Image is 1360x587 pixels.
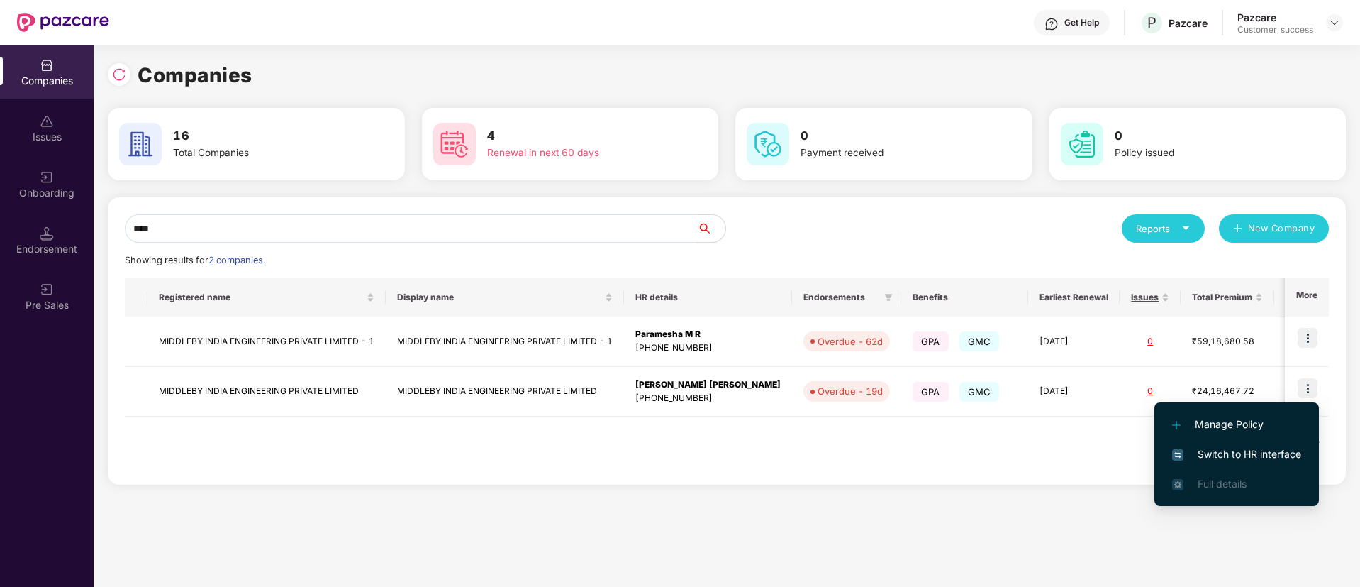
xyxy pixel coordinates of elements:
[1248,221,1315,236] span: New Company
[487,146,666,161] div: Renewal in next 60 days
[913,382,949,402] span: GPA
[1181,224,1191,233] span: caret-down
[1233,224,1242,235] span: plus
[1169,16,1208,30] div: Pazcare
[1028,278,1120,317] th: Earliest Renewal
[1115,146,1293,161] div: Policy issued
[901,278,1028,317] th: Benefits
[1028,317,1120,367] td: [DATE]
[696,223,725,234] span: search
[173,127,352,146] h3: 16
[159,292,364,303] span: Registered name
[433,123,476,165] img: svg+xml;base64,PHN2ZyB4bWxucz0iaHR0cDovL3d3dy53My5vcmcvMjAwMC9zdmciIHdpZHRoPSI2MCIgaGVpZ2h0PSI2MC...
[1131,335,1169,349] div: 0
[487,127,666,146] h3: 4
[696,214,726,243] button: search
[1285,278,1329,317] th: More
[818,334,883,349] div: Overdue - 62d
[1172,449,1183,461] img: svg+xml;base64,PHN2ZyB4bWxucz0iaHR0cDovL3d3dy53My5vcmcvMjAwMC9zdmciIHdpZHRoPSIxNiIgaGVpZ2h0PSIxNi...
[1131,385,1169,398] div: 0
[17,13,109,32] img: New Pazcare Logo
[1044,17,1059,31] img: svg+xml;base64,PHN2ZyBpZD0iSGVscC0zMngzMiIgeG1sbnM9Imh0dHA6Ly93d3cudzMub3JnLzIwMDAvc3ZnIiB3aWR0aD...
[818,384,883,398] div: Overdue - 19d
[624,278,792,317] th: HR details
[386,367,624,417] td: MIDDLEBY INDIA ENGINEERING PRIVATE LIMITED
[1172,421,1181,429] img: svg+xml;base64,PHN2ZyB4bWxucz0iaHR0cDovL3d3dy53My5vcmcvMjAwMC9zdmciIHdpZHRoPSIxMi4yMDEiIGhlaWdodD...
[881,289,896,306] span: filter
[1329,17,1340,28] img: svg+xml;base64,PHN2ZyBpZD0iRHJvcGRvd24tMzJ4MzIiIHhtbG5zPSJodHRwOi8vd3d3LnczLm9yZy8yMDAwL3N2ZyIgd2...
[147,317,386,367] td: MIDDLEBY INDIA ENGINEERING PRIVATE LIMITED - 1
[208,255,265,265] span: 2 companies.
[1172,446,1301,462] span: Switch to HR interface
[635,328,781,341] div: Paramesha M R
[147,278,386,317] th: Registered name
[1192,335,1263,349] div: ₹59,18,680.58
[1181,278,1274,317] th: Total Premium
[40,282,54,297] img: svg+xml;base64,PHN2ZyB3aWR0aD0iMjAiIGhlaWdodD0iMjAiIHZpZXdCb3g9IjAgMCAyMCAyMCIgZmlsbD0ibm9uZSIgeG...
[125,255,265,265] span: Showing results for
[40,114,54,128] img: svg+xml;base64,PHN2ZyBpZD0iSXNzdWVzX2Rpc2FibGVkIiB4bWxucz0iaHR0cDovL3d3dy53My5vcmcvMjAwMC9zdmciIH...
[959,382,1000,402] span: GMC
[1219,214,1329,243] button: plusNew Company
[635,341,781,355] div: [PHONE_NUMBER]
[138,60,252,91] h1: Companies
[1131,292,1159,303] span: Issues
[1028,367,1120,417] td: [DATE]
[40,58,54,72] img: svg+xml;base64,PHN2ZyBpZD0iQ29tcGFuaWVzIiB4bWxucz0iaHR0cDovL3d3dy53My5vcmcvMjAwMC9zdmciIHdpZHRoPS...
[173,146,352,161] div: Total Companies
[1192,385,1263,398] div: ₹24,16,467.72
[112,67,126,82] img: svg+xml;base64,PHN2ZyBpZD0iUmVsb2FkLTMyeDMyIiB4bWxucz0iaHR0cDovL3d3dy53My5vcmcvMjAwMC9zdmciIHdpZH...
[386,317,624,367] td: MIDDLEBY INDIA ENGINEERING PRIVATE LIMITED - 1
[40,170,54,185] img: svg+xml;base64,PHN2ZyB3aWR0aD0iMjAiIGhlaWdodD0iMjAiIHZpZXdCb3g9IjAgMCAyMCAyMCIgZmlsbD0ibm9uZSIgeG...
[1115,127,1293,146] h3: 0
[635,392,781,405] div: [PHONE_NUMBER]
[1064,17,1099,28] div: Get Help
[1147,14,1156,31] span: P
[801,146,979,161] div: Payment received
[1237,11,1313,24] div: Pazcare
[1136,221,1191,236] div: Reports
[40,226,54,241] img: svg+xml;base64,PHN2ZyB3aWR0aD0iMTQuNSIgaGVpZ2h0PSIxNC41IiB2aWV3Qm94PSIwIDAgMTYgMTYiIGZpbGw9Im5vbm...
[913,331,949,351] span: GPA
[1198,478,1247,490] span: Full details
[1120,278,1181,317] th: Issues
[1192,292,1252,303] span: Total Premium
[119,123,162,165] img: svg+xml;base64,PHN2ZyB4bWxucz0iaHR0cDovL3d3dy53My5vcmcvMjAwMC9zdmciIHdpZHRoPSI2MCIgaGVpZ2h0PSI2MC...
[801,127,979,146] h3: 0
[1172,417,1301,432] span: Manage Policy
[1298,378,1317,398] img: icon
[386,278,624,317] th: Display name
[959,331,1000,351] span: GMC
[397,292,602,303] span: Display name
[803,292,879,303] span: Endorsements
[1237,24,1313,35] div: Customer_success
[1172,479,1183,490] img: svg+xml;base64,PHN2ZyB4bWxucz0iaHR0cDovL3d3dy53My5vcmcvMjAwMC9zdmciIHdpZHRoPSIxNi4zNjMiIGhlaWdodD...
[884,293,893,302] span: filter
[635,378,781,392] div: [PERSON_NAME] [PERSON_NAME]
[747,123,789,165] img: svg+xml;base64,PHN2ZyB4bWxucz0iaHR0cDovL3d3dy53My5vcmcvMjAwMC9zdmciIHdpZHRoPSI2MCIgaGVpZ2h0PSI2MC...
[147,367,386,417] td: MIDDLEBY INDIA ENGINEERING PRIVATE LIMITED
[1061,123,1103,165] img: svg+xml;base64,PHN2ZyB4bWxucz0iaHR0cDovL3d3dy53My5vcmcvMjAwMC9zdmciIHdpZHRoPSI2MCIgaGVpZ2h0PSI2MC...
[1298,328,1317,348] img: icon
